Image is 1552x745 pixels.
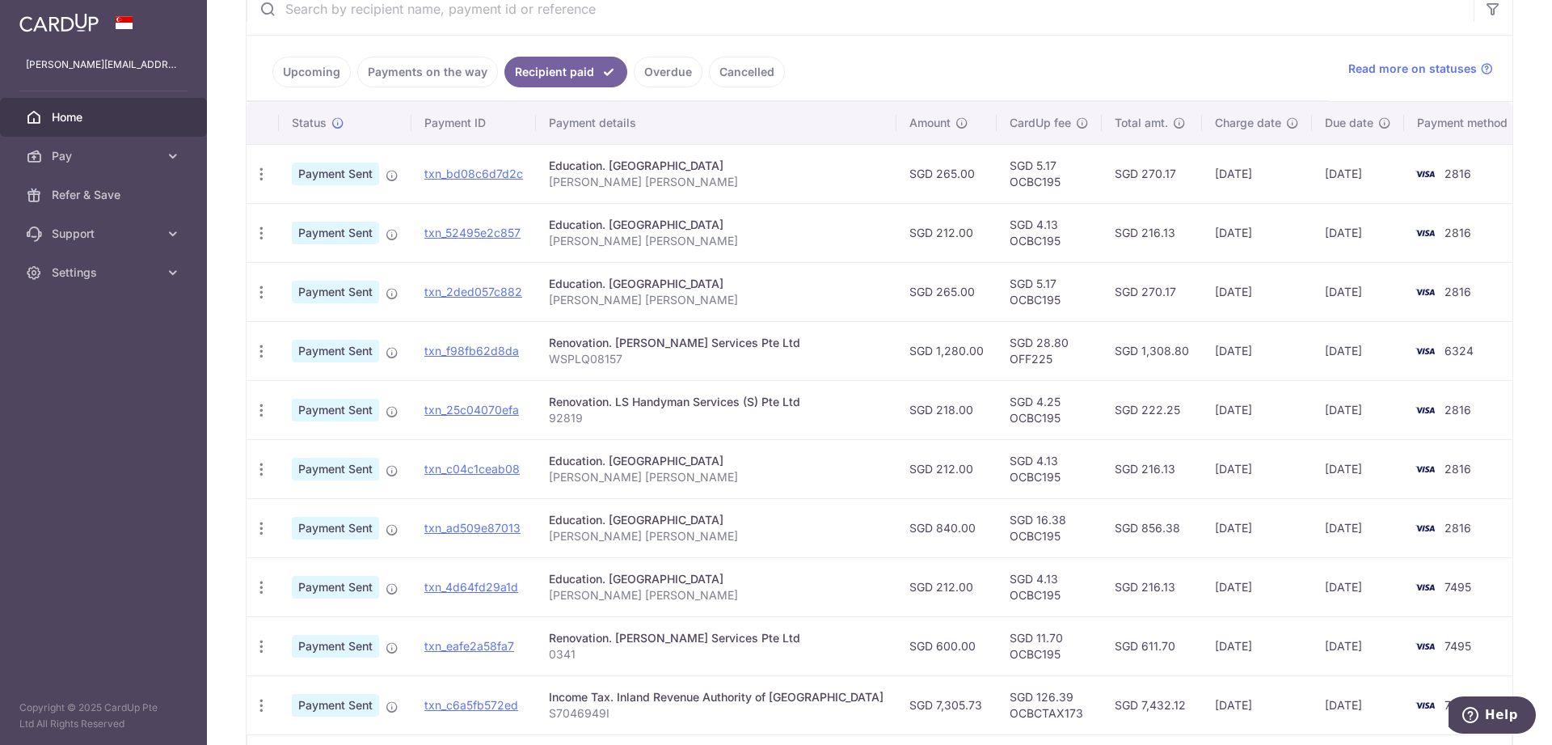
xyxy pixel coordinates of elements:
p: [PERSON_NAME] [PERSON_NAME] [549,587,884,603]
td: [DATE] [1202,203,1312,262]
td: SGD 265.00 [896,262,997,321]
span: Payment Sent [292,458,379,480]
span: Payment Sent [292,163,379,185]
td: [DATE] [1312,144,1404,203]
span: Refer & Save [52,187,158,203]
img: Bank Card [1409,637,1441,656]
p: [PERSON_NAME] [PERSON_NAME] [549,233,884,249]
div: Education. [GEOGRAPHIC_DATA] [549,158,884,174]
span: 2816 [1444,403,1471,417]
td: SGD 212.00 [896,439,997,498]
td: SGD 600.00 [896,616,997,675]
p: [PERSON_NAME][EMAIL_ADDRESS][DOMAIN_NAME] [26,57,181,73]
div: Education. [GEOGRAPHIC_DATA] [549,512,884,528]
td: SGD 222.25 [1102,380,1202,439]
td: [DATE] [1312,498,1404,557]
a: Payments on the way [357,57,498,87]
div: Education. [GEOGRAPHIC_DATA] [549,217,884,233]
td: SGD 11.70 OCBC195 [997,616,1102,675]
td: SGD 270.17 [1102,144,1202,203]
p: [PERSON_NAME] [PERSON_NAME] [549,469,884,485]
a: txn_2ded057c882 [424,285,522,298]
p: 92819 [549,410,884,426]
span: 7495 [1444,580,1471,594]
a: txn_25c04070efa [424,403,519,417]
td: SGD 270.17 [1102,262,1202,321]
div: Renovation. LS Handyman Services (S) Pte Ltd [549,394,884,410]
span: Settings [52,265,158,281]
td: [DATE] [1312,321,1404,380]
span: 2816 [1444,521,1471,535]
iframe: Opens a widget where you can find more information [1449,696,1536,737]
td: SGD 4.13 OCBC195 [997,557,1102,616]
td: [DATE] [1312,616,1404,675]
img: Bank Card [1409,282,1441,302]
th: Payment ID [411,102,536,144]
span: 7495 [1444,639,1471,653]
td: SGD 7,432.12 [1102,675,1202,734]
th: Payment details [536,102,896,144]
p: 0341 [549,646,884,662]
td: SGD 28.80 OFF225 [997,321,1102,380]
td: SGD 4.13 OCBC195 [997,439,1102,498]
td: [DATE] [1202,616,1312,675]
span: Support [52,226,158,242]
img: Bank Card [1409,578,1441,597]
td: SGD 611.70 [1102,616,1202,675]
div: Renovation. [PERSON_NAME] Services Pte Ltd [549,630,884,646]
span: Amount [909,115,951,131]
td: [DATE] [1202,439,1312,498]
td: SGD 218.00 [896,380,997,439]
td: [DATE] [1312,203,1404,262]
td: SGD 212.00 [896,203,997,262]
span: Charge date [1215,115,1281,131]
span: Payment Sent [292,340,379,362]
a: Cancelled [709,57,785,87]
a: txn_f98fb62d8da [424,344,519,358]
span: 6324 [1444,344,1474,358]
a: Recipient paid [504,57,627,87]
p: [PERSON_NAME] [PERSON_NAME] [549,292,884,308]
span: Due date [1325,115,1373,131]
td: [DATE] [1202,498,1312,557]
div: Education. [GEOGRAPHIC_DATA] [549,571,884,587]
td: SGD 7,305.73 [896,675,997,734]
span: Payment Sent [292,222,379,244]
span: Payment Sent [292,694,379,717]
span: Read more on statuses [1348,61,1477,77]
img: Bank Card [1409,223,1441,243]
td: SGD 1,308.80 [1102,321,1202,380]
img: Bank Card [1409,519,1441,538]
span: 2816 [1444,285,1471,298]
th: Payment method [1404,102,1527,144]
td: [DATE] [1312,262,1404,321]
p: WSPLQ08157 [549,351,884,367]
a: Upcoming [272,57,351,87]
a: Overdue [634,57,702,87]
span: Payment Sent [292,281,379,303]
img: CardUp [19,13,99,32]
span: Payment Sent [292,517,379,540]
td: [DATE] [1312,380,1404,439]
p: [PERSON_NAME] [PERSON_NAME] [549,528,884,544]
a: Read more on statuses [1348,61,1493,77]
td: SGD 4.25 OCBC195 [997,380,1102,439]
span: 2816 [1444,167,1471,180]
td: [DATE] [1202,262,1312,321]
td: [DATE] [1202,144,1312,203]
span: Status [292,115,327,131]
span: Payment Sent [292,399,379,421]
td: SGD 840.00 [896,498,997,557]
p: S7046949I [549,705,884,722]
img: Bank Card [1409,341,1441,361]
td: [DATE] [1202,557,1312,616]
span: 7495 [1444,698,1471,712]
img: Bank Card [1409,459,1441,479]
td: SGD 16.38 OCBC195 [997,498,1102,557]
a: txn_c04c1ceab08 [424,462,520,476]
span: Payment Sent [292,576,379,599]
td: [DATE] [1312,439,1404,498]
a: txn_4d64fd29a1d [424,580,518,594]
td: [DATE] [1202,675,1312,734]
